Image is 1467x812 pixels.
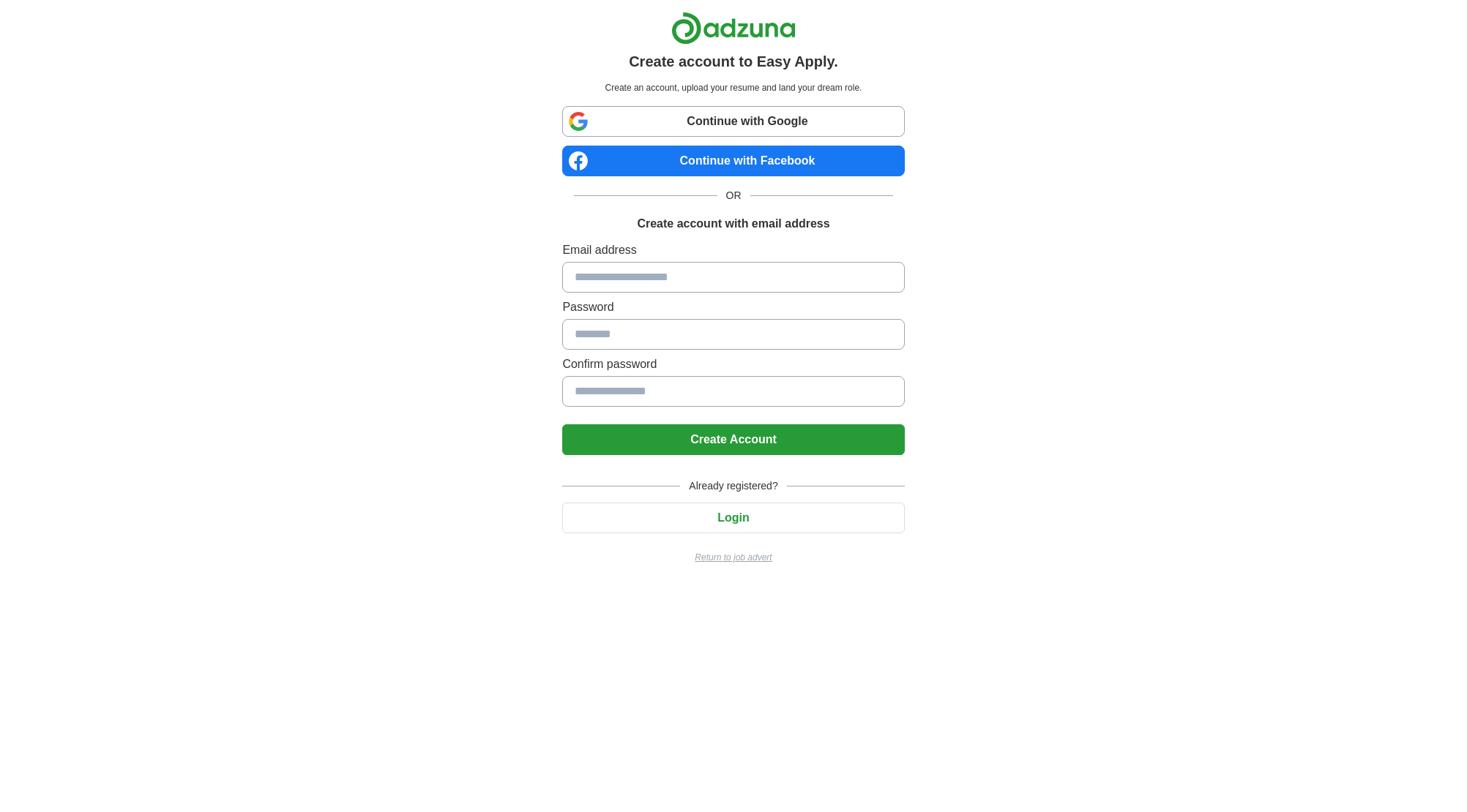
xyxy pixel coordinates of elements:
a: Return to job advert [562,551,904,564]
label: Password [562,298,904,316]
button: Create Account [562,424,904,455]
p: Create an account, upload your resume and land your dream role. [565,81,901,94]
span: Already registered? [680,478,786,494]
a: Continue with Facebook [562,146,904,176]
label: Confirm password [562,356,904,373]
button: Login [562,503,904,533]
img: Adzuna logo [671,12,796,45]
h1: Create account to Easy Apply. [629,50,838,72]
label: Email address [562,241,904,259]
h1: Create account with email address [637,215,829,233]
span: OR [717,188,750,203]
a: Login [562,511,904,524]
a: Continue with Google [562,106,904,137]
